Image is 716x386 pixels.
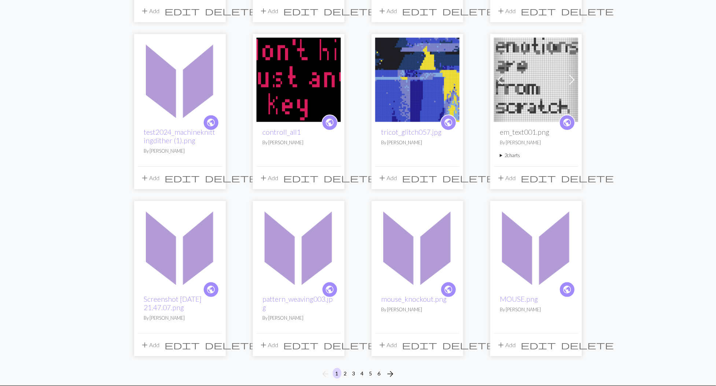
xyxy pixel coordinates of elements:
img: mouse_nok [138,38,222,122]
button: Add [256,338,281,352]
span: add [259,340,268,350]
span: add [259,173,268,183]
button: Edit [399,338,440,352]
span: add [497,340,505,350]
button: Edit [518,171,558,185]
button: Delete [558,171,616,185]
button: Edit [518,4,558,18]
span: public [207,117,216,128]
p: By [PERSON_NAME] [381,139,454,146]
span: delete [442,340,495,350]
p: By [PERSON_NAME] [381,306,454,313]
span: delete [324,6,376,16]
a: public [322,282,338,298]
a: MOUSE.png [500,295,538,303]
a: public [559,115,575,131]
img: glitch [375,38,460,122]
a: em_text001.png [494,75,578,82]
span: delete [324,340,376,350]
summary: 2charts [500,152,572,159]
a: mouse_knockout.png [375,242,460,249]
i: public [444,282,453,297]
i: Edit [521,7,556,15]
button: Delete [321,171,379,185]
span: add [259,6,268,16]
button: 4 [358,368,367,379]
button: Next [383,368,398,380]
img: MOUSE.png [494,205,578,289]
button: 3 [350,368,358,379]
button: Edit [281,171,321,185]
button: 5 [366,368,375,379]
i: Edit [283,341,318,349]
button: Delete [558,4,616,18]
span: delete [561,340,614,350]
i: Edit [402,7,437,15]
button: Delete [202,338,260,352]
span: edit [165,340,200,350]
span: edit [521,6,556,16]
button: Edit [281,338,321,352]
span: delete [205,6,258,16]
span: add [497,6,505,16]
span: delete [205,173,258,183]
span: public [563,284,572,295]
i: Edit [521,341,556,349]
a: test2024_machineknittingdither (1).png [144,128,215,145]
span: delete [561,6,614,16]
span: public [444,284,453,295]
button: 6 [375,368,384,379]
span: edit [283,6,318,16]
button: Edit [399,4,440,18]
span: delete [442,173,495,183]
a: mouse_nok [138,75,222,82]
p: By [PERSON_NAME] [262,315,335,322]
i: Edit [402,174,437,182]
i: public [444,115,453,130]
button: Add [138,171,162,185]
span: edit [283,340,318,350]
button: Add [494,338,518,352]
button: Edit [281,4,321,18]
span: public [207,284,216,295]
span: edit [165,173,200,183]
i: Edit [283,7,318,15]
span: add [140,6,149,16]
i: Next [386,370,395,378]
a: public [203,115,219,131]
button: Delete [558,338,616,352]
button: Add [375,171,399,185]
i: public [325,282,335,297]
button: Delete [202,171,260,185]
a: MOUSE.png [494,242,578,249]
i: Edit [402,341,437,349]
span: delete [561,173,614,183]
i: public [207,282,216,297]
nav: Page navigation [318,368,398,380]
a: mouse_knockout.png [381,295,447,303]
a: public [440,282,457,298]
i: Edit [165,7,200,15]
i: Edit [165,341,200,349]
span: public [325,117,335,128]
span: delete [324,173,376,183]
a: Screenshot [DATE] 21.47.07.png [144,295,202,312]
p: By [PERSON_NAME] [500,139,572,146]
span: delete [205,340,258,350]
button: Edit [399,171,440,185]
img: Screenshot 2025-08-30 at 21.47.07.png [138,205,222,289]
button: Add [494,4,518,18]
a: public [322,115,338,131]
i: public [563,282,572,297]
i: Edit [283,174,318,182]
button: Delete [440,4,498,18]
span: edit [283,173,318,183]
button: Edit [162,4,202,18]
span: edit [402,173,437,183]
a: glitch [375,75,460,82]
a: public [203,282,219,298]
button: 1 [333,368,342,379]
a: pattern_weaving003.jpg [262,295,333,312]
span: edit [402,340,437,350]
span: add [378,173,387,183]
